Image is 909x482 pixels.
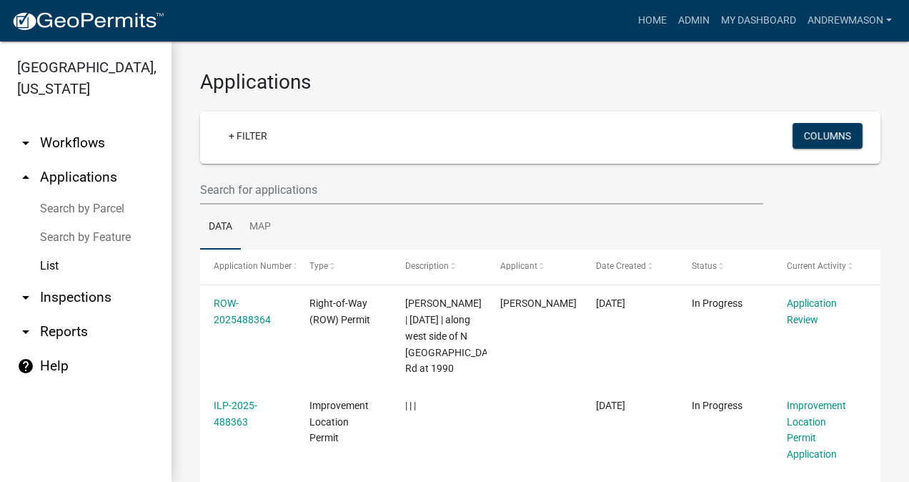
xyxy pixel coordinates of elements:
a: My Dashboard [715,7,802,34]
span: Applicant [500,261,537,271]
a: ILP-2025-488363 [214,400,257,428]
datatable-header-cell: Applicant [487,250,582,284]
datatable-header-cell: Status [678,250,774,284]
a: Map [241,205,279,250]
span: Application Number [214,261,292,271]
a: Data [200,205,241,250]
datatable-header-cell: Description [391,250,487,284]
span: Patricia Berndt [500,297,577,309]
a: ROW-2025488364 [214,297,271,325]
a: + Filter [217,123,279,149]
datatable-header-cell: Date Created [582,250,678,284]
input: Search for applications [200,175,763,205]
i: arrow_drop_down [17,134,34,152]
i: arrow_drop_up [17,169,34,186]
a: AndrewMason [802,7,898,34]
i: arrow_drop_down [17,289,34,306]
button: Columns [793,123,863,149]
datatable-header-cell: Current Activity [773,250,869,284]
span: Description [405,261,449,271]
span: Improvement Location Permit [309,400,369,444]
span: Date Created [596,261,646,271]
span: | | | [405,400,416,411]
span: Right-of-Way (ROW) Permit [309,297,370,325]
a: Application Review [787,297,837,325]
h3: Applications [200,70,880,94]
span: Type [309,261,328,271]
span: Current Activity [787,261,846,271]
span: Status [692,261,717,271]
datatable-header-cell: Application Number [200,250,296,284]
a: Admin [672,7,715,34]
a: Improvement Location Permit Application [787,400,846,460]
span: 10/06/2025 [596,297,625,309]
span: In Progress [692,297,742,309]
span: In Progress [692,400,742,411]
a: Home [632,7,672,34]
i: help [17,358,34,375]
span: 10/06/2025 [596,400,625,411]
span: Patricia Berndt | 11/03/2025 | along west side of N Blue Bluff Rd at 1990 [405,297,502,374]
i: arrow_drop_down [17,323,34,340]
datatable-header-cell: Type [296,250,392,284]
